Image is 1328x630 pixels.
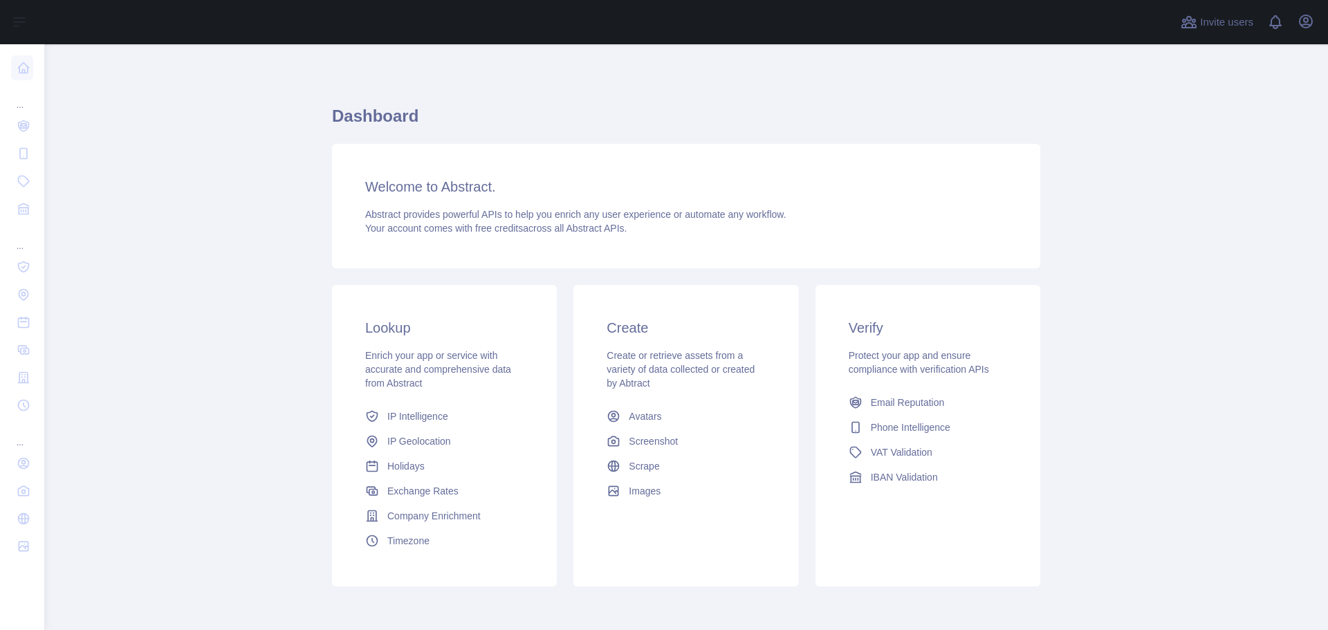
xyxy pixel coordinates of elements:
[629,484,661,498] span: Images
[601,479,771,503] a: Images
[475,223,523,234] span: free credits
[601,454,771,479] a: Scrape
[871,445,932,459] span: VAT Validation
[365,350,511,389] span: Enrich your app or service with accurate and comprehensive data from Abstract
[629,409,661,423] span: Avatars
[11,224,33,252] div: ...
[360,454,529,479] a: Holidays
[607,350,755,389] span: Create or retrieve assets from a variety of data collected or created by Abtract
[1200,15,1253,30] span: Invite users
[843,415,1013,440] a: Phone Intelligence
[871,470,938,484] span: IBAN Validation
[365,223,627,234] span: Your account comes with across all Abstract APIs.
[601,404,771,429] a: Avatars
[365,318,524,337] h3: Lookup
[360,479,529,503] a: Exchange Rates
[843,465,1013,490] a: IBAN Validation
[849,318,1007,337] h3: Verify
[387,409,448,423] span: IP Intelligence
[360,429,529,454] a: IP Geolocation
[387,459,425,473] span: Holidays
[871,396,945,409] span: Email Reputation
[360,528,529,553] a: Timezone
[601,429,771,454] a: Screenshot
[387,434,451,448] span: IP Geolocation
[387,509,481,523] span: Company Enrichment
[387,534,430,548] span: Timezone
[332,105,1040,138] h1: Dashboard
[360,404,529,429] a: IP Intelligence
[365,177,1007,196] h3: Welcome to Abstract.
[11,420,33,448] div: ...
[1178,11,1256,33] button: Invite users
[387,484,459,498] span: Exchange Rates
[360,503,529,528] a: Company Enrichment
[365,209,786,220] span: Abstract provides powerful APIs to help you enrich any user experience or automate any workflow.
[629,434,678,448] span: Screenshot
[849,350,989,375] span: Protect your app and ensure compliance with verification APIs
[11,83,33,111] div: ...
[843,390,1013,415] a: Email Reputation
[871,420,950,434] span: Phone Intelligence
[843,440,1013,465] a: VAT Validation
[607,318,765,337] h3: Create
[629,459,659,473] span: Scrape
